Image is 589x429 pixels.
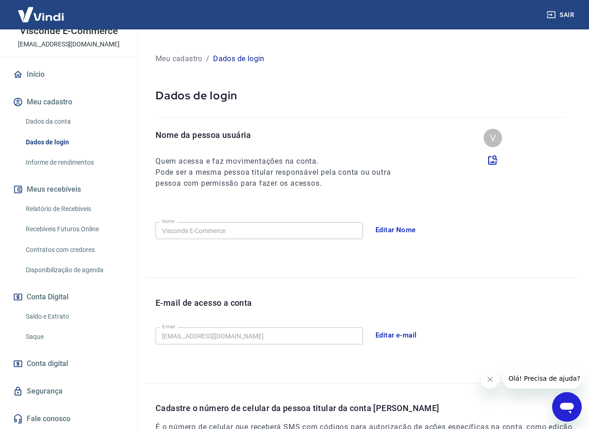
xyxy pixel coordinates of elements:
div: V [484,129,502,147]
h6: Pode ser a mesma pessoa titular responsável pela conta ou outra pessoa com permissão para fazer o... [156,167,408,189]
a: Fale conosco [11,409,127,429]
h6: Quem acessa e faz movimentações na conta. [156,156,408,167]
iframe: Mensagem da empresa [503,368,582,389]
a: Dados da conta [22,112,127,131]
p: Dados de login [156,88,567,103]
p: Visconde E-Commerce [20,26,118,36]
iframe: Fechar mensagem [481,370,499,389]
p: [EMAIL_ADDRESS][DOMAIN_NAME] [18,40,120,49]
button: Editar e-mail [370,326,422,345]
button: Sair [545,6,578,23]
label: Nome [162,218,175,225]
button: Meu cadastro [11,92,127,112]
button: Conta Digital [11,287,127,307]
a: Conta digital [11,354,127,374]
a: Segurança [11,381,127,401]
a: Início [11,64,127,85]
iframe: Botão para abrir a janela de mensagens [552,392,582,422]
p: Dados de login [213,53,265,64]
label: E-mail [162,323,175,330]
p: Nome da pessoa usuária [156,129,408,141]
button: Editar Nome [370,220,421,240]
p: Meu cadastro [156,53,202,64]
span: Conta digital [27,357,68,370]
a: Contratos com credores [22,240,127,259]
img: Vindi [11,0,71,29]
a: Dados de login [22,133,127,152]
p: E-mail de acesso a conta [156,297,252,309]
a: Relatório de Recebíveis [22,200,127,218]
a: Informe de rendimentos [22,153,127,172]
a: Recebíveis Futuros Online [22,220,127,239]
p: / [206,53,209,64]
a: Saldo e Extrato [22,307,127,326]
a: Disponibilização de agenda [22,261,127,280]
a: Saque [22,327,127,346]
button: Meus recebíveis [11,179,127,200]
p: Cadastre o número de celular da pessoa titular da conta [PERSON_NAME] [156,402,578,414]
